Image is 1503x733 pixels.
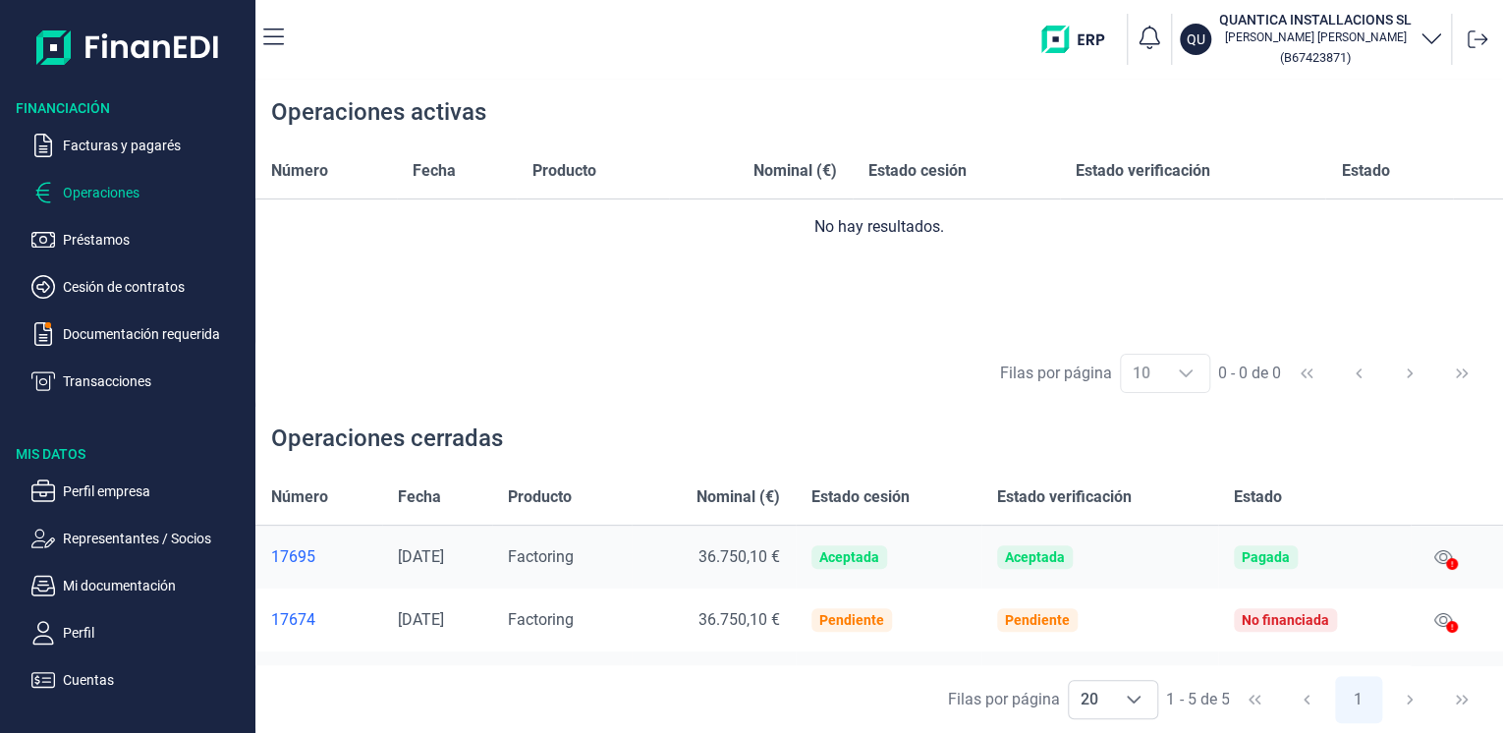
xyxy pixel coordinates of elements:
[63,275,248,299] p: Cesión de contratos
[271,485,328,509] span: Número
[753,159,837,183] span: Nominal (€)
[1386,676,1433,723] button: Next Page
[398,547,477,567] div: [DATE]
[1041,26,1119,53] img: erp
[1069,681,1110,718] span: 20
[398,485,441,509] span: Fecha
[1335,676,1382,723] button: Page 1
[31,134,248,157] button: Facturas y pagarés
[811,485,910,509] span: Estado cesión
[31,621,248,645] button: Perfil
[1219,10,1412,29] h3: QUANTICA INSTALLACIONS SL
[271,423,503,454] div: Operaciones cerradas
[63,668,248,692] p: Cuentas
[1162,355,1209,392] div: Choose
[413,159,456,183] span: Fecha
[31,322,248,346] button: Documentación requerida
[1234,485,1282,509] span: Estado
[63,228,248,252] p: Préstamos
[1219,29,1412,45] p: [PERSON_NAME] [PERSON_NAME]
[271,215,1487,239] div: No hay resultados.
[698,610,780,629] span: 36.750,10 €
[1180,10,1443,69] button: QUQUANTICA INSTALLACIONS SL[PERSON_NAME] [PERSON_NAME](B67423871)
[63,134,248,157] p: Facturas y pagarés
[1187,29,1205,49] p: QU
[31,275,248,299] button: Cesión de contratos
[1000,362,1112,385] div: Filas por página
[819,612,884,628] div: Pendiente
[1076,159,1210,183] span: Estado verificación
[63,369,248,393] p: Transacciones
[1005,549,1065,565] div: Aceptada
[1335,350,1382,397] button: Previous Page
[63,479,248,503] p: Perfil empresa
[36,16,220,79] img: Logo de aplicación
[948,688,1060,711] div: Filas por página
[31,479,248,503] button: Perfil empresa
[1438,676,1485,723] button: Last Page
[271,96,486,128] div: Operaciones activas
[1283,676,1330,723] button: Previous Page
[819,549,879,565] div: Aceptada
[31,181,248,204] button: Operaciones
[1231,676,1278,723] button: First Page
[696,485,780,509] span: Nominal (€)
[1005,612,1070,628] div: Pendiente
[31,369,248,393] button: Transacciones
[1110,681,1157,718] div: Choose
[997,485,1132,509] span: Estado verificación
[31,668,248,692] button: Cuentas
[698,547,780,566] span: 36.750,10 €
[31,527,248,550] button: Representantes / Socios
[398,610,477,630] div: [DATE]
[271,610,366,630] a: 17674
[63,527,248,550] p: Representantes / Socios
[1438,350,1485,397] button: Last Page
[1218,366,1281,381] span: 0 - 0 de 0
[1386,350,1433,397] button: Next Page
[1283,350,1330,397] button: First Page
[508,610,574,629] span: Factoring
[63,322,248,346] p: Documentación requerida
[1242,549,1290,565] div: Pagada
[63,574,248,597] p: Mi documentación
[508,485,572,509] span: Producto
[532,159,596,183] span: Producto
[1242,612,1329,628] div: No financiada
[271,547,366,567] a: 17695
[1166,692,1229,707] span: 1 - 5 de 5
[63,181,248,204] p: Operaciones
[1280,50,1351,65] small: Copiar cif
[868,159,967,183] span: Estado cesión
[508,547,574,566] span: Factoring
[1341,159,1389,183] span: Estado
[31,228,248,252] button: Préstamos
[31,574,248,597] button: Mi documentación
[271,159,328,183] span: Número
[63,621,248,645] p: Perfil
